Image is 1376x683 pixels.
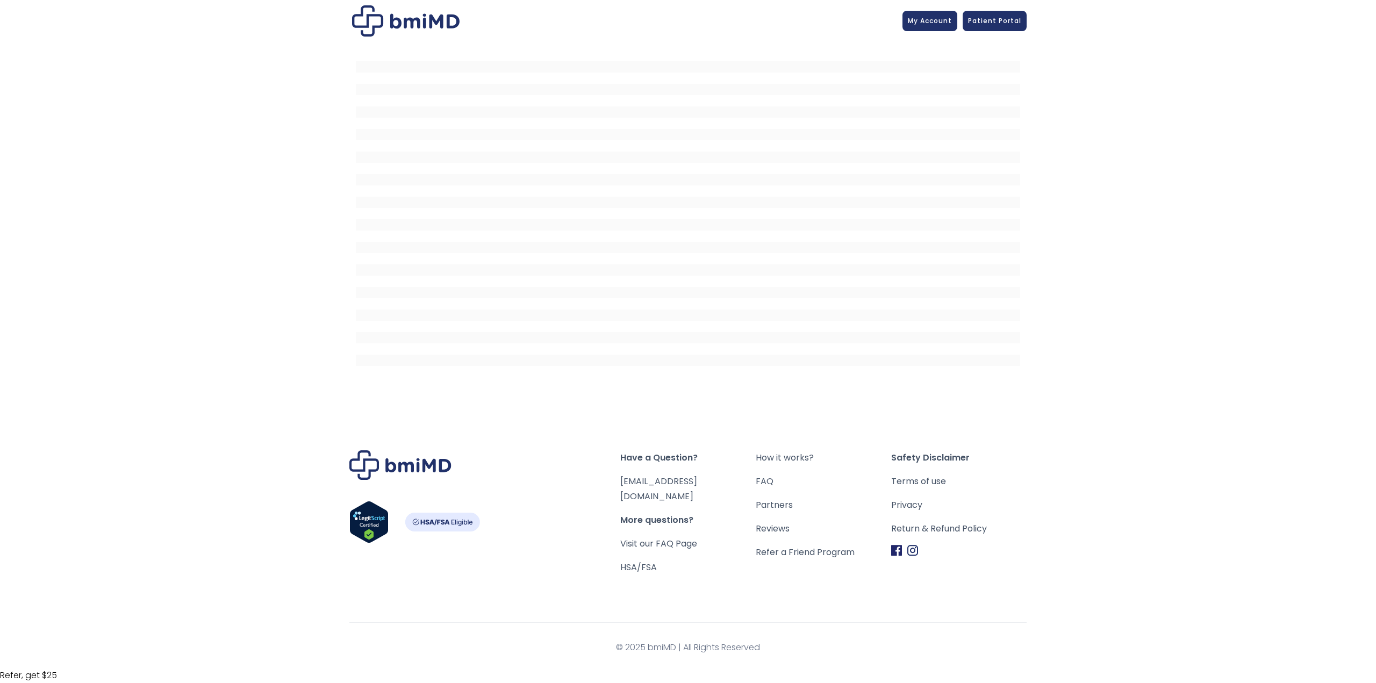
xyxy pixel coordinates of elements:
[902,11,957,31] a: My Account
[907,545,918,556] img: Instagram
[891,474,1027,489] a: Terms of use
[756,450,891,465] a: How it works?
[349,501,389,543] img: Verify Approval for www.bmimd.com
[968,16,1021,25] span: Patient Portal
[352,5,460,37] img: Patient Messaging Portal
[891,450,1027,465] span: Safety Disclaimer
[349,501,389,548] a: Verify LegitScript Approval for www.bmimd.com
[356,50,1020,372] iframe: MDI Patient Messaging Portal
[891,498,1027,513] a: Privacy
[891,521,1027,536] a: Return & Refund Policy
[756,498,891,513] a: Partners
[963,11,1027,31] a: Patient Portal
[908,16,952,25] span: My Account
[891,545,902,556] img: Facebook
[620,513,756,528] span: More questions?
[620,561,657,573] a: HSA/FSA
[756,474,891,489] a: FAQ
[620,537,697,550] a: Visit our FAQ Page
[405,513,480,531] img: HSA-FSA
[620,450,756,465] span: Have a Question?
[756,521,891,536] a: Reviews
[349,450,451,480] img: Brand Logo
[620,475,697,502] a: [EMAIL_ADDRESS][DOMAIN_NAME]
[756,545,891,560] a: Refer a Friend Program
[349,640,1027,655] span: © 2025 bmiMD | All Rights Reserved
